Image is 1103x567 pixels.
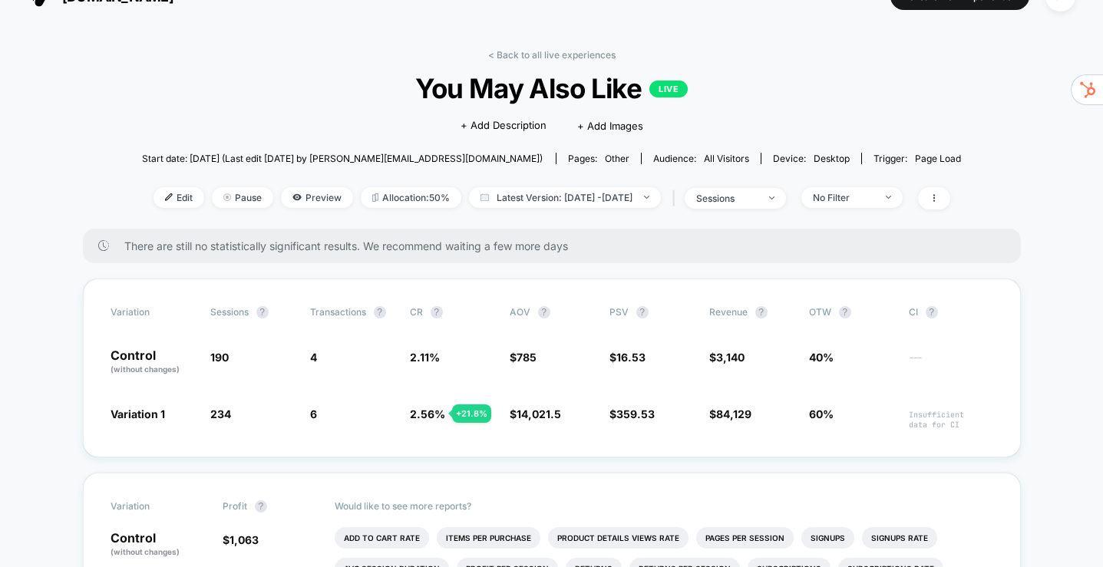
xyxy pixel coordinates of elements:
[716,351,745,364] span: 3,140
[915,153,961,164] span: Page Load
[124,239,990,252] span: There are still no statistically significant results. We recommend waiting a few more days
[510,407,561,420] span: $
[755,306,768,318] button: ?
[281,187,353,208] span: Preview
[809,351,834,364] span: 40%
[809,306,893,318] span: OTW
[111,349,195,375] p: Control
[111,306,195,318] span: Variation
[111,364,180,374] span: (without changes)
[310,351,317,364] span: 4
[480,193,489,201] img: calendar
[223,500,247,512] span: Profit
[761,153,861,164] span: Device:
[709,407,751,420] span: $
[154,187,204,208] span: Edit
[696,193,758,204] div: sessions
[256,306,269,318] button: ?
[212,187,273,208] span: Pause
[469,187,661,208] span: Latest Version: [DATE] - [DATE]
[548,527,689,549] li: Product Details Views Rate
[255,500,267,513] button: ?
[310,407,317,420] span: 6
[538,306,550,318] button: ?
[926,306,938,318] button: ?
[223,193,231,201] img: end
[704,153,749,164] span: All Visitors
[577,120,643,132] span: + Add Images
[769,196,774,199] img: end
[517,407,561,420] span: 14,021.5
[335,527,429,549] li: Add To Cart Rate
[716,407,751,420] span: 84,129
[374,306,386,318] button: ?
[210,306,249,318] span: Sessions
[410,306,423,318] span: CR
[609,351,646,364] span: $
[488,49,616,61] a: < Back to all live experiences
[814,153,850,164] span: desktop
[609,407,655,420] span: $
[230,533,259,546] span: 1,063
[809,407,834,420] span: 60%
[616,351,646,364] span: 16.53
[437,527,540,549] li: Items Per Purchase
[709,351,745,364] span: $
[111,500,195,513] span: Variation
[616,407,655,420] span: 359.53
[839,306,851,318] button: ?
[310,306,366,318] span: Transactions
[568,153,629,164] div: Pages:
[696,527,794,549] li: Pages Per Session
[609,306,629,318] span: PSV
[372,193,378,202] img: rebalance
[461,118,547,134] span: + Add Description
[644,196,649,199] img: end
[111,532,207,558] p: Control
[909,410,993,430] span: Insufficient data for CI
[517,351,537,364] span: 785
[669,187,685,209] span: |
[873,153,961,164] div: Trigger:
[223,533,259,546] span: $
[183,72,920,104] span: You May Also Like
[510,351,537,364] span: $
[636,306,649,318] button: ?
[909,306,993,318] span: CI
[801,527,854,549] li: Signups
[813,192,874,203] div: No Filter
[335,500,993,512] p: Would like to see more reports?
[142,153,543,164] span: Start date: [DATE] (Last edit [DATE] by [PERSON_NAME][EMAIL_ADDRESS][DOMAIN_NAME])
[862,527,937,549] li: Signups Rate
[649,81,688,97] p: LIVE
[165,193,173,201] img: edit
[410,407,445,420] span: 2.56 %
[210,351,229,364] span: 190
[653,153,749,164] div: Audience:
[111,407,165,420] span: Variation 1
[886,196,891,199] img: end
[452,404,491,423] div: + 21.8 %
[909,353,993,375] span: ---
[605,153,629,164] span: other
[361,187,461,208] span: Allocation: 50%
[410,351,440,364] span: 2.11 %
[431,306,443,318] button: ?
[210,407,231,420] span: 234
[510,306,530,318] span: AOV
[111,547,180,556] span: (without changes)
[709,306,748,318] span: Revenue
